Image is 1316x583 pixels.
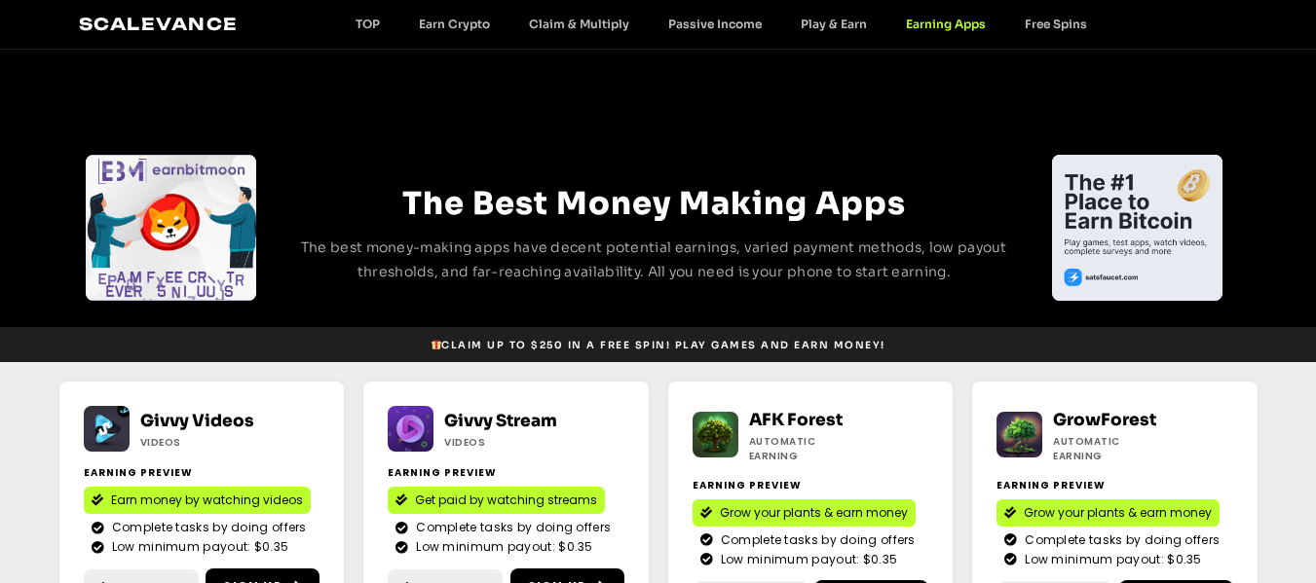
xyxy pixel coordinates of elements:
[140,435,258,450] h2: Videos
[996,499,1220,527] a: Grow your plants & earn money
[1053,410,1156,430] a: GrowForest
[444,411,557,431] a: Givvy Stream
[1005,17,1107,31] a: Free Spins
[716,551,898,568] span: Low minimum payout: $0.35
[720,504,908,522] span: Grow your plants & earn money
[411,519,611,536] span: Complete tasks by doing offers
[996,478,1233,492] h2: Earning Preview
[107,519,307,536] span: Complete tasks by doing offers
[886,17,1005,31] a: Earning Apps
[140,411,254,431] a: Givvy Videos
[749,410,843,430] a: AFK Forest
[293,179,1016,228] h2: The Best Money Making Apps
[1020,551,1202,568] span: Low minimum payout: $0.35
[79,14,239,34] a: Scalevance
[411,538,593,556] span: Low minimum payout: $0.35
[1053,434,1171,463] h2: Automatic earning
[509,17,649,31] a: Claim & Multiply
[423,333,893,357] a: 🎁Claim up to $250 in a free spin! Play games and earn money!
[293,236,1016,284] p: The best money-making apps have decent potential earnings, varied payment methods, low payout thr...
[111,492,303,509] span: Earn money by watching videos
[749,434,867,463] h2: Automatic earning
[693,478,929,492] h2: Earning Preview
[107,538,289,556] span: Low minimum payout: $0.35
[1024,504,1212,522] span: Grow your plants & earn money
[388,465,624,480] h2: Earning Preview
[415,492,597,509] span: Get paid by watching streams
[1020,531,1220,549] span: Complete tasks by doing offers
[84,487,311,514] a: Earn money by watching videos
[444,435,562,450] h2: Videos
[399,17,509,31] a: Earn Crypto
[336,17,1107,31] nav: Menu
[86,155,256,301] div: Slides
[336,17,399,31] a: TOP
[432,340,441,349] img: 🎁
[716,531,916,549] span: Complete tasks by doing offers
[84,465,320,480] h2: Earning Preview
[693,499,916,527] a: Grow your plants & earn money
[388,487,605,514] a: Get paid by watching streams
[1052,155,1222,301] div: 1 / 4
[1052,155,1222,301] div: Slides
[649,17,781,31] a: Passive Income
[86,155,256,301] div: 1 / 4
[781,17,886,31] a: Play & Earn
[431,338,885,352] span: Claim up to $250 in a free spin! Play games and earn money!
